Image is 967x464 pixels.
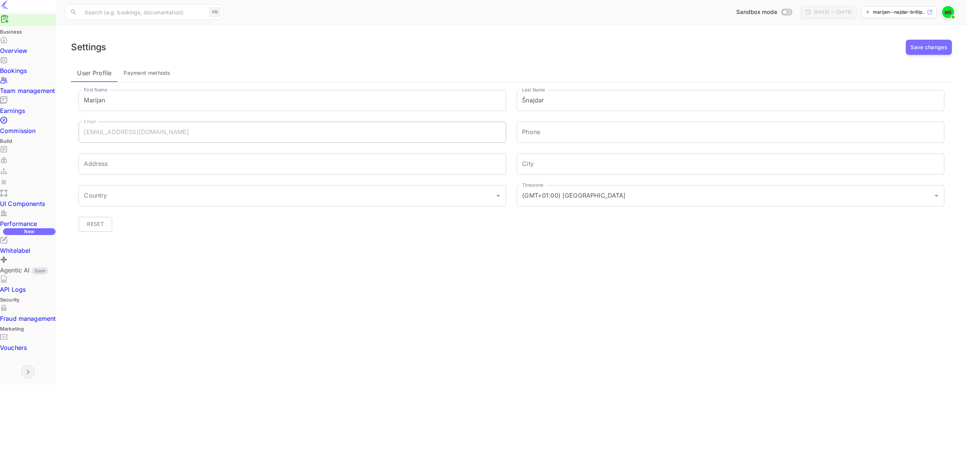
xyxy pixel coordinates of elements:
[209,7,221,17] div: ⌘K
[84,87,107,93] label: First Name
[814,9,852,15] div: [DATE] — [DATE]
[873,9,925,15] p: marijan--najdar-br6lp....
[517,90,944,111] input: Last Name
[79,122,506,143] input: Email
[942,6,954,18] img: Marijan Šnajdar
[124,68,171,77] span: Payment methods
[79,90,506,111] input: First Name
[931,190,942,201] button: Open
[493,190,504,201] button: Open
[82,189,491,203] input: Country
[31,268,49,274] span: Soon
[522,182,543,188] label: Timezone
[517,153,944,175] input: City
[84,118,96,125] label: Email
[736,8,777,17] span: Sandbox mode
[79,217,112,232] button: Reset
[71,42,106,53] h6: Settings
[21,365,35,379] button: Expand navigation
[77,68,111,77] p: User Profile
[3,228,56,235] div: New
[733,8,795,17] div: Switch to Production mode
[79,153,506,175] input: Address
[80,5,206,20] input: Search (e.g. bookings, documentation)
[517,122,944,143] input: phone
[906,40,952,55] button: Save changes
[71,64,952,82] div: account-settings tabs
[522,87,545,93] label: Last Name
